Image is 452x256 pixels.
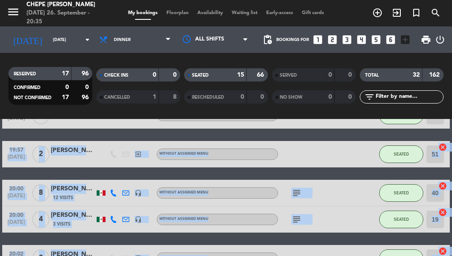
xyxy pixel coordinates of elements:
strong: 0 [173,72,178,78]
i: filter_list [364,92,375,102]
i: looks_one [312,34,324,45]
button: SEATED [379,145,423,163]
span: print [421,34,431,45]
strong: 0 [85,84,90,90]
i: cancel [438,182,447,190]
span: SEATED [394,152,409,156]
span: RESCHEDULED [192,95,224,100]
strong: 66 [257,72,266,78]
i: subject [291,188,302,198]
span: 20:00 [5,209,27,219]
div: [DATE] 26. September - 20:35 [26,9,106,26]
i: add_circle_outline [372,7,383,18]
strong: 0 [328,72,332,78]
strong: 0 [241,94,244,100]
span: CANCELLED [104,95,130,100]
button: menu [7,5,20,22]
i: menu [7,5,20,19]
span: My bookings [124,11,162,15]
i: turned_in_not [411,7,422,18]
div: [PERSON_NAME] [51,145,95,156]
span: BOOK TABLE [368,5,387,20]
span: Waiting list [227,11,262,15]
span: Bookings for [276,37,309,42]
span: CHECK INS [104,73,128,78]
i: cancel [438,208,447,217]
span: Gift cards [298,11,328,15]
span: [DATE] [5,154,27,164]
span: 20:00 [5,183,27,193]
button: SEATED [379,184,423,202]
strong: 17 [62,70,69,77]
div: Chepe [PERSON_NAME] [26,0,106,9]
span: Early-access [262,11,298,15]
div: LOG OUT [435,26,445,53]
span: SEATED [394,190,409,195]
i: looks_5 [370,34,382,45]
span: Without assigned menu [159,152,208,156]
strong: 0 [328,94,332,100]
div: [PERSON_NAME] [51,210,95,220]
span: NOT CONFIRMED [14,96,52,100]
strong: 96 [82,70,90,77]
strong: 0 [348,72,354,78]
span: RESERVED [14,72,36,76]
span: 2 [32,145,49,163]
span: Without assigned menu [159,191,208,194]
span: SEATED [192,73,209,78]
strong: 0 [348,94,354,100]
strong: 96 [82,94,90,100]
button: SEATED [379,211,423,228]
strong: 1 [153,94,156,100]
i: looks_6 [385,34,396,45]
input: Filter by name... [375,92,443,102]
span: [DATE] [5,115,27,126]
span: [DATE] [5,193,27,203]
span: Special reservation [407,5,426,20]
span: TOTAL [365,73,379,78]
strong: 0 [153,72,156,78]
span: 12 Visits [53,194,73,201]
strong: 32 [413,72,420,78]
span: 8 [32,184,49,202]
i: power_settings_new [435,34,445,45]
i: subject [291,214,302,225]
span: 3 Visits [53,221,71,228]
i: arrow_drop_down [82,34,93,45]
span: [DATE] [5,219,27,230]
span: Without assigned menu [159,217,208,221]
i: search [430,7,441,18]
strong: 8 [173,94,178,100]
span: pending_actions [262,34,273,45]
span: Floorplan [162,11,193,15]
i: exit_to_app [392,7,402,18]
i: cancel [438,143,447,152]
strong: 0 [260,94,266,100]
i: exit_to_app [135,151,142,158]
span: Dinner [114,37,131,42]
strong: 15 [237,72,244,78]
span: SEARCH [426,5,445,20]
i: cancel [438,247,447,256]
span: 4 [32,211,49,228]
strong: 162 [429,72,441,78]
i: headset_mic [135,189,142,197]
i: looks_4 [356,34,367,45]
i: headset_mic [135,216,142,223]
span: 19:57 [5,144,27,154]
span: Availability [193,11,227,15]
span: SERVED [280,73,297,78]
i: looks_two [327,34,338,45]
span: WALK IN [387,5,407,20]
strong: 0 [65,84,69,90]
i: [DATE] [7,31,49,48]
span: NO SHOW [280,95,302,100]
i: looks_3 [341,34,353,45]
span: SEATED [394,217,409,222]
strong: 17 [62,94,69,100]
span: CONFIRMED [14,85,41,90]
i: add_box [399,34,411,45]
div: [PERSON_NAME] [51,184,95,194]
